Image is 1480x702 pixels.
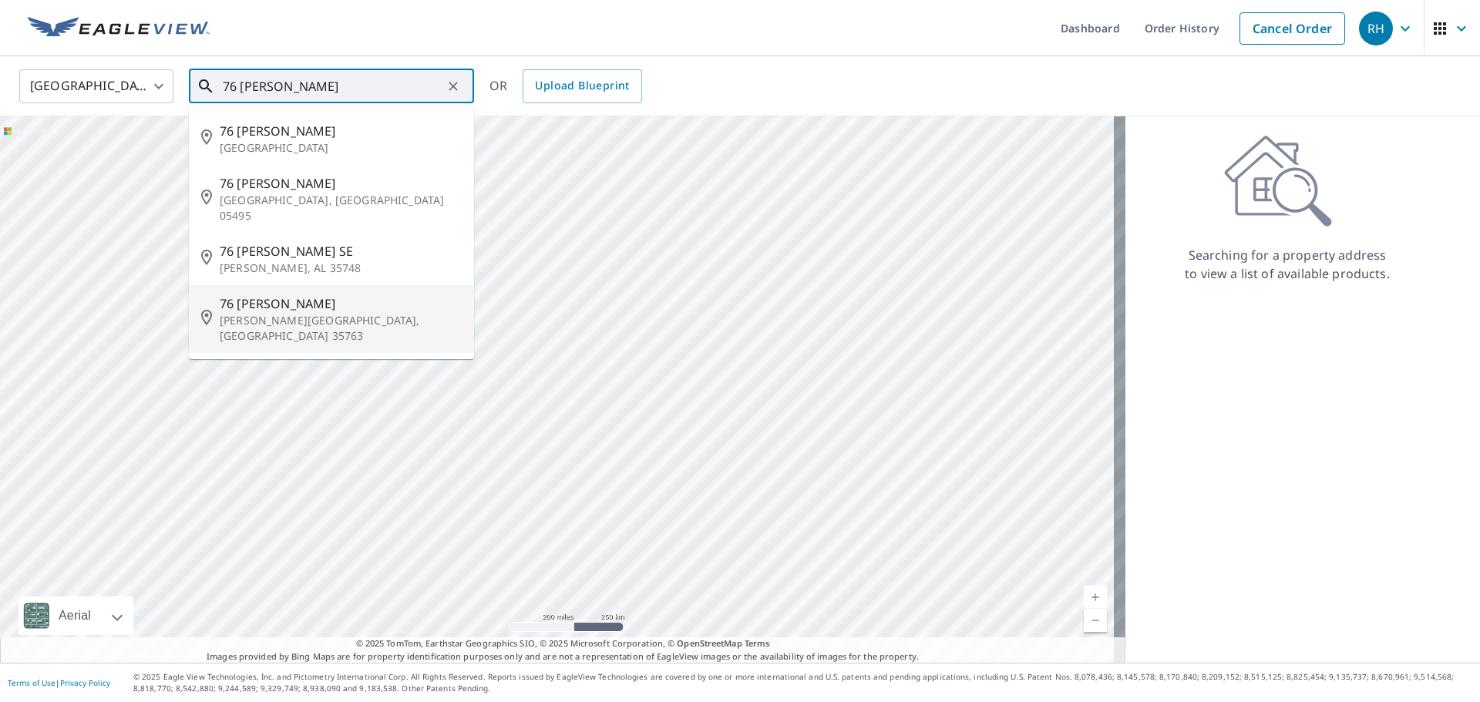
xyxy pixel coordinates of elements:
[220,242,462,260] span: 76 [PERSON_NAME] SE
[442,76,464,97] button: Clear
[489,69,642,103] div: OR
[1359,12,1393,45] div: RH
[745,637,770,649] a: Terms
[28,17,210,40] img: EV Logo
[223,65,442,108] input: Search by address or latitude-longitude
[60,677,110,688] a: Privacy Policy
[220,294,462,313] span: 76 [PERSON_NAME]
[19,65,173,108] div: [GEOGRAPHIC_DATA]
[133,671,1472,694] p: © 2025 Eagle View Technologies, Inc. and Pictometry International Corp. All Rights Reserved. Repo...
[54,596,96,635] div: Aerial
[1084,609,1107,632] a: Current Level 5, Zoom Out
[677,637,742,649] a: OpenStreetMap
[18,596,133,635] div: Aerial
[220,260,462,276] p: [PERSON_NAME], AL 35748
[220,313,462,344] p: [PERSON_NAME][GEOGRAPHIC_DATA], [GEOGRAPHIC_DATA] 35763
[1239,12,1345,45] a: Cancel Order
[220,122,462,140] span: 76 [PERSON_NAME]
[220,193,462,223] p: [GEOGRAPHIC_DATA], [GEOGRAPHIC_DATA] 05495
[1184,246,1391,283] p: Searching for a property address to view a list of available products.
[535,76,629,96] span: Upload Blueprint
[8,678,110,687] p: |
[523,69,641,103] a: Upload Blueprint
[220,140,462,156] p: [GEOGRAPHIC_DATA]
[1084,586,1107,609] a: Current Level 5, Zoom In
[8,677,55,688] a: Terms of Use
[220,174,462,193] span: 76 [PERSON_NAME]
[356,637,770,650] span: © 2025 TomTom, Earthstar Geographics SIO, © 2025 Microsoft Corporation, ©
